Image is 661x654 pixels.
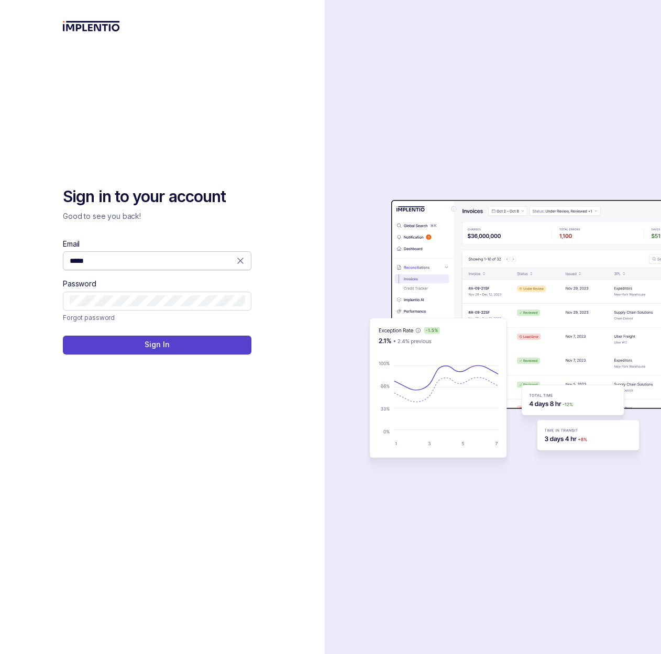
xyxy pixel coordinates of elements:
[63,21,120,31] img: logo
[63,186,251,207] h2: Sign in to your account
[63,336,251,354] button: Sign In
[63,211,251,221] p: Good to see you back!
[63,279,96,289] label: Password
[63,313,115,323] a: Link Forgot password
[145,339,169,350] p: Sign In
[63,313,115,323] p: Forgot password
[63,239,80,249] label: Email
